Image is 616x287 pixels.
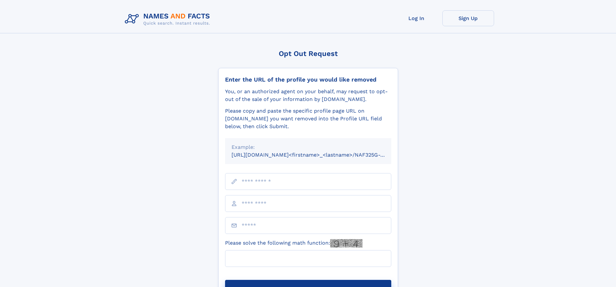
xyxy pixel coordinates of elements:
[218,50,398,58] div: Opt Out Request
[122,10,215,28] img: Logo Names and Facts
[442,10,494,26] a: Sign Up
[232,152,404,158] small: [URL][DOMAIN_NAME]<firstname>_<lastname>/NAF325G-xxxxxxxx
[391,10,442,26] a: Log In
[225,239,362,248] label: Please solve the following math function:
[225,76,391,83] div: Enter the URL of the profile you would like removed
[225,107,391,130] div: Please copy and paste the specific profile page URL on [DOMAIN_NAME] you want removed into the Pr...
[225,88,391,103] div: You, or an authorized agent on your behalf, may request to opt-out of the sale of your informatio...
[232,143,385,151] div: Example:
